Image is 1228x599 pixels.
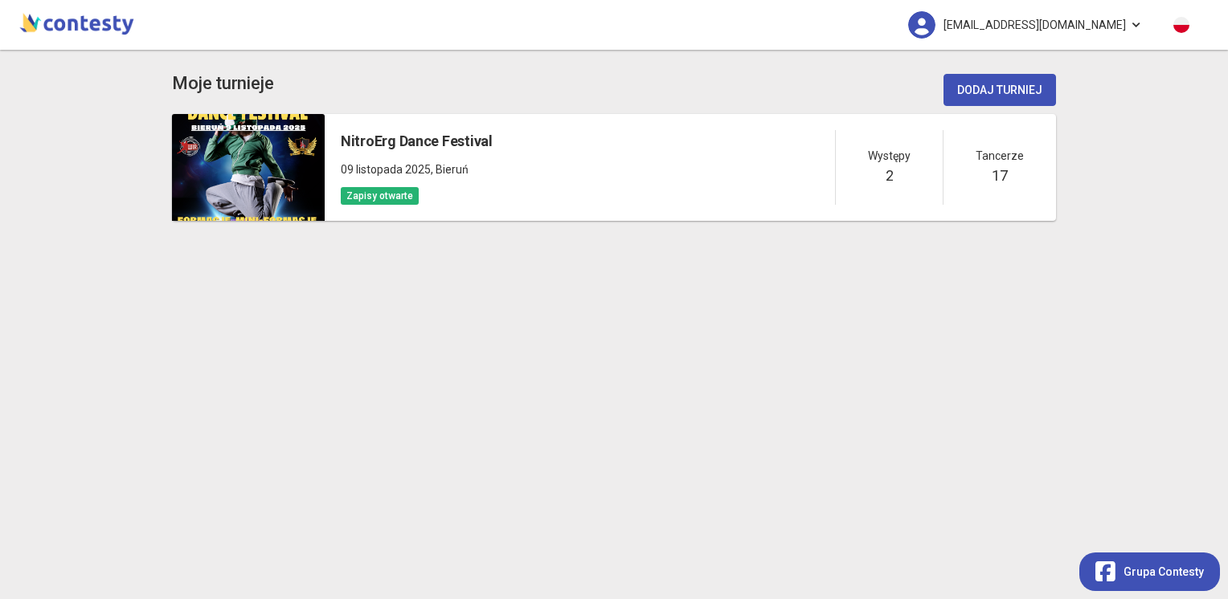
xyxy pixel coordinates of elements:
[1124,563,1204,581] span: Grupa Contesty
[341,187,419,205] span: Zapisy otwarte
[868,147,911,165] span: Występy
[341,130,493,153] h5: NitroErg Dance Festival
[341,163,431,176] span: 09 listopada 2025
[944,74,1056,106] button: Dodaj turniej
[172,70,274,98] h3: Moje turnieje
[886,165,894,187] h5: 2
[431,163,469,176] span: , Bieruń
[976,147,1024,165] span: Tancerze
[944,8,1126,42] span: [EMAIL_ADDRESS][DOMAIN_NAME]
[172,70,274,98] app-title: competition-list.title
[992,165,1007,187] h5: 17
